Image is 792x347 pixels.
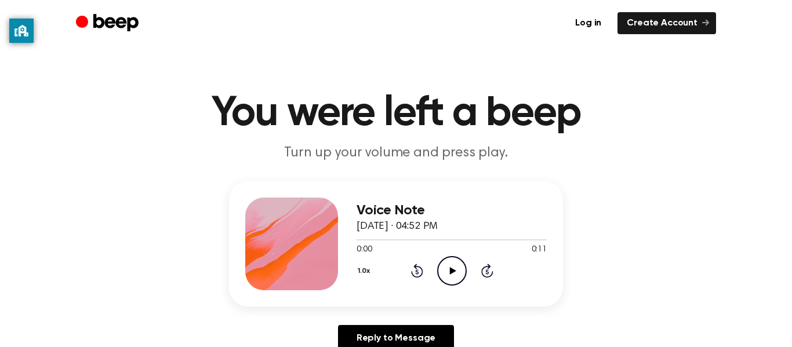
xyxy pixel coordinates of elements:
span: [DATE] · 04:52 PM [357,221,438,232]
span: 0:00 [357,244,372,256]
a: Beep [76,12,141,35]
span: 0:11 [532,244,547,256]
button: 1.0x [357,261,375,281]
a: Log in [566,12,611,34]
button: privacy banner [9,19,34,43]
p: Turn up your volume and press play. [173,144,619,163]
a: Create Account [617,12,716,34]
h3: Voice Note [357,203,547,218]
h1: You were left a beep [99,93,693,134]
